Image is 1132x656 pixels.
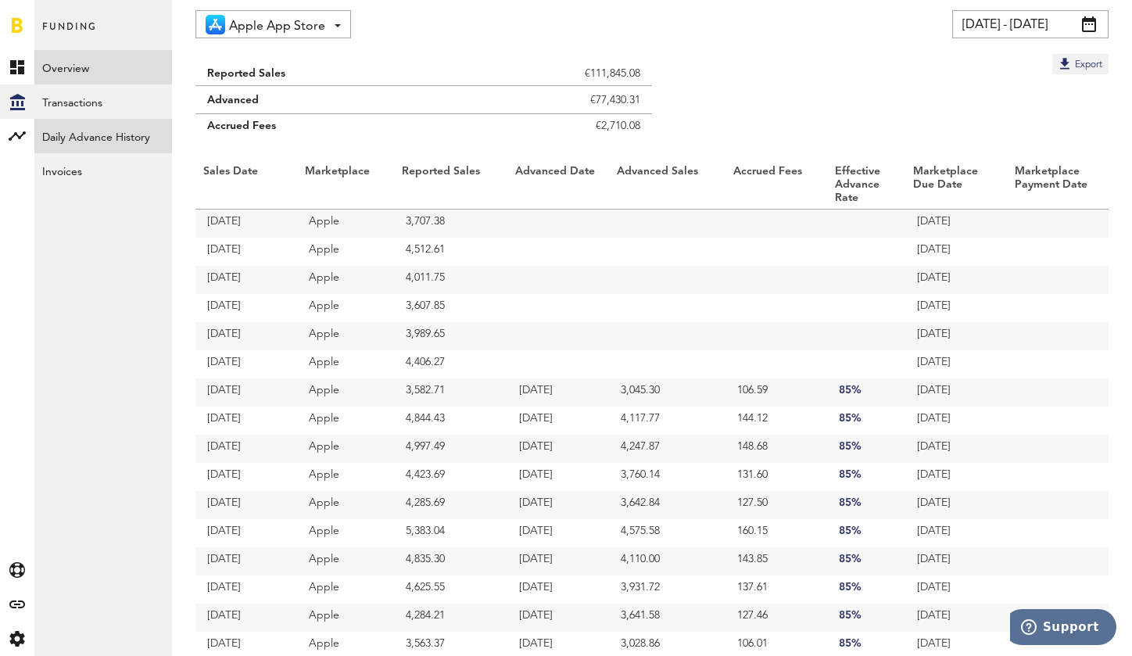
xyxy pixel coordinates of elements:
td: [DATE] [905,350,1007,378]
td: 4,575.58 [609,519,725,547]
td: [DATE] [195,350,297,378]
td: [DATE] [507,547,609,575]
td: 4,285.69 [394,491,507,519]
td: [DATE] [507,575,609,604]
td: [DATE] [195,378,297,407]
td: 4,406.27 [394,350,507,378]
td: [DATE] [507,435,609,463]
a: Transactions [34,84,172,119]
td: Apple [297,294,394,322]
td: 148.68 [725,435,827,463]
td: 3,582.71 [394,378,507,407]
td: [DATE] [195,463,297,491]
td: 4,844.43 [394,407,507,435]
td: [DATE] [905,519,1007,547]
a: Overview [34,50,172,84]
td: Apple [297,210,394,238]
td: Apple [297,547,394,575]
td: 3,989.65 [394,322,507,350]
td: 4,284.21 [394,604,507,632]
td: 3,760.14 [609,463,725,491]
td: 85% [827,547,905,575]
span: Funding [42,17,97,50]
td: 85% [827,604,905,632]
img: 21.png [206,15,225,34]
td: Apple [297,350,394,378]
td: [DATE] [905,547,1007,575]
th: Advanced Date [507,161,609,210]
th: Accrued Fees [725,161,827,210]
th: Sales Date [195,161,297,210]
td: [DATE] [195,322,297,350]
td: [DATE] [507,463,609,491]
td: [DATE] [195,407,297,435]
td: 4,512.61 [394,238,507,266]
td: [DATE] [507,604,609,632]
td: Reported Sales [195,54,453,86]
td: [DATE] [195,266,297,294]
td: [DATE] [195,294,297,322]
td: 3,045.30 [609,378,725,407]
td: 85% [827,407,905,435]
td: 4,997.49 [394,435,507,463]
td: Apple [297,238,394,266]
td: [DATE] [195,604,297,632]
button: Export [1052,54,1109,74]
td: [DATE] [905,294,1007,322]
td: [DATE] [905,210,1007,238]
td: [DATE] [905,575,1007,604]
td: 3,607.85 [394,294,507,322]
td: Apple [297,435,394,463]
td: [DATE] [905,322,1007,350]
img: Export [1057,56,1073,71]
td: [DATE] [905,491,1007,519]
td: Apple [297,322,394,350]
td: 160.15 [725,519,827,547]
td: [DATE] [905,435,1007,463]
td: 143.85 [725,547,827,575]
td: 85% [827,378,905,407]
a: Invoices [34,153,172,188]
td: Apple [297,378,394,407]
td: [DATE] [905,266,1007,294]
td: Apple [297,491,394,519]
td: €77,430.31 [453,86,652,114]
td: 106.59 [725,378,827,407]
td: 85% [827,463,905,491]
td: [DATE] [905,463,1007,491]
td: [DATE] [195,435,297,463]
td: 4,110.00 [609,547,725,575]
th: Reported Sales [394,161,507,210]
td: [DATE] [195,210,297,238]
th: Advanced Sales [609,161,725,210]
a: Daily Advance History [34,119,172,153]
td: 4,423.69 [394,463,507,491]
td: 85% [827,575,905,604]
td: [DATE] [507,519,609,547]
td: 144.12 [725,407,827,435]
td: [DATE] [905,238,1007,266]
th: Marketplace Payment Date [1007,161,1109,210]
td: 3,641.58 [609,604,725,632]
td: 3,931.72 [609,575,725,604]
th: Effective Advance Rate [827,161,905,210]
td: 3,642.84 [609,491,725,519]
td: [DATE] [507,407,609,435]
td: [DATE] [195,238,297,266]
td: [DATE] [905,407,1007,435]
td: [DATE] [905,378,1007,407]
td: 4,011.75 [394,266,507,294]
td: [DATE] [195,491,297,519]
td: 131.60 [725,463,827,491]
td: 85% [827,519,905,547]
td: [DATE] [905,604,1007,632]
td: 127.46 [725,604,827,632]
td: Apple [297,266,394,294]
td: 5,383.04 [394,519,507,547]
td: 3,707.38 [394,210,507,238]
td: [DATE] [195,519,297,547]
iframe: Öffnet ein Widget, in dem Sie weitere Informationen finden [1010,609,1116,648]
td: 4,835.30 [394,547,507,575]
td: €2,710.08 [453,114,652,146]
